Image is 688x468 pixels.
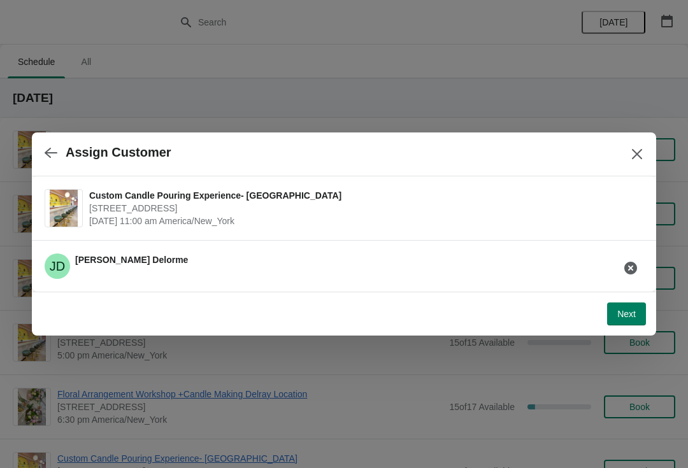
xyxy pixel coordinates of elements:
span: [STREET_ADDRESS] [89,202,637,215]
span: [DATE] 11:00 am America/New_York [89,215,637,227]
span: Jinny [45,253,70,279]
h2: Assign Customer [66,145,171,160]
text: JD [50,259,65,273]
span: [PERSON_NAME] Delorme [75,255,188,265]
img: Custom Candle Pouring Experience- Delray Beach | 415 East Atlantic Avenue, Delray Beach, FL, USA ... [50,190,78,227]
span: Custom Candle Pouring Experience- [GEOGRAPHIC_DATA] [89,189,637,202]
button: Next [607,302,646,325]
button: Close [626,143,649,166]
span: Next [617,309,636,319]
